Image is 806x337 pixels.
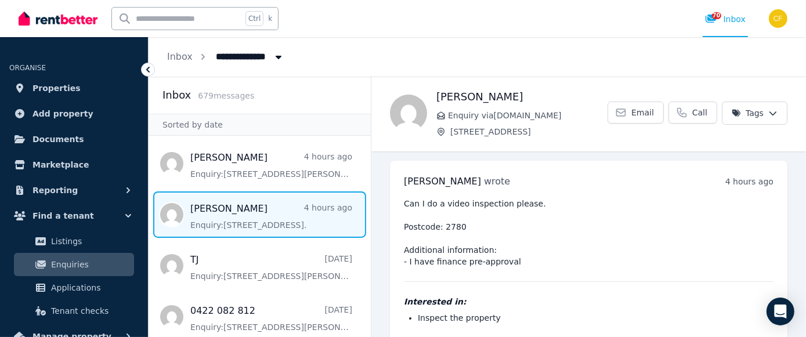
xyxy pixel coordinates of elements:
a: Documents [9,128,139,151]
span: Properties [32,81,81,95]
a: Add property [9,102,139,125]
span: ORGANISE [9,64,46,72]
span: [PERSON_NAME] [404,176,481,187]
span: [STREET_ADDRESS] [450,126,608,137]
h2: Inbox [162,87,191,103]
span: Add property [32,107,93,121]
button: Tags [722,102,787,125]
img: Stephanie Knight [390,95,427,132]
span: Enquiries [51,258,129,271]
a: [PERSON_NAME]4 hours agoEnquiry:[STREET_ADDRESS][PERSON_NAME]. [190,151,352,180]
div: Sorted by date [149,114,371,136]
div: Inbox [705,13,746,25]
a: Tenant checks [14,299,134,322]
a: Listings [14,230,134,253]
a: Properties [9,77,139,100]
span: k [268,14,272,23]
a: Applications [14,276,134,299]
a: Inbox [167,51,193,62]
li: Inspect the property [418,312,774,324]
a: Enquiries [14,253,134,276]
a: Call [668,102,717,124]
img: RentBetter [19,10,97,27]
span: 679 message s [198,91,254,100]
span: Ctrl [245,11,263,26]
span: Marketplace [32,158,89,172]
h4: Interested in: [404,296,774,307]
span: Enquiry via [DOMAIN_NAME] [448,110,608,121]
span: Tags [732,107,764,119]
a: 0422 082 812[DATE]Enquiry:[STREET_ADDRESS][PERSON_NAME]. [190,304,352,333]
span: wrote [484,176,510,187]
div: Open Intercom Messenger [767,298,794,325]
span: Applications [51,281,129,295]
span: Listings [51,234,129,248]
a: [PERSON_NAME]4 hours agoEnquiry:[STREET_ADDRESS]. [190,202,352,231]
img: Christos Fassoulidis [769,9,787,28]
span: Find a tenant [32,209,94,223]
button: Reporting [9,179,139,202]
nav: Breadcrumb [149,37,303,77]
span: Reporting [32,183,78,197]
h1: [PERSON_NAME] [436,89,608,105]
button: Find a tenant [9,204,139,227]
span: Documents [32,132,84,146]
span: Call [692,107,707,118]
span: 70 [712,12,721,19]
span: Tenant checks [51,304,129,318]
a: Email [608,102,664,124]
span: Email [631,107,654,118]
a: Marketplace [9,153,139,176]
a: TJ[DATE]Enquiry:[STREET_ADDRESS][PERSON_NAME]. [190,253,352,282]
pre: Can I do a video inspection please. Postcode: 2780 Additional information: - I have finance pre-a... [404,198,774,267]
time: 4 hours ago [725,177,774,186]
